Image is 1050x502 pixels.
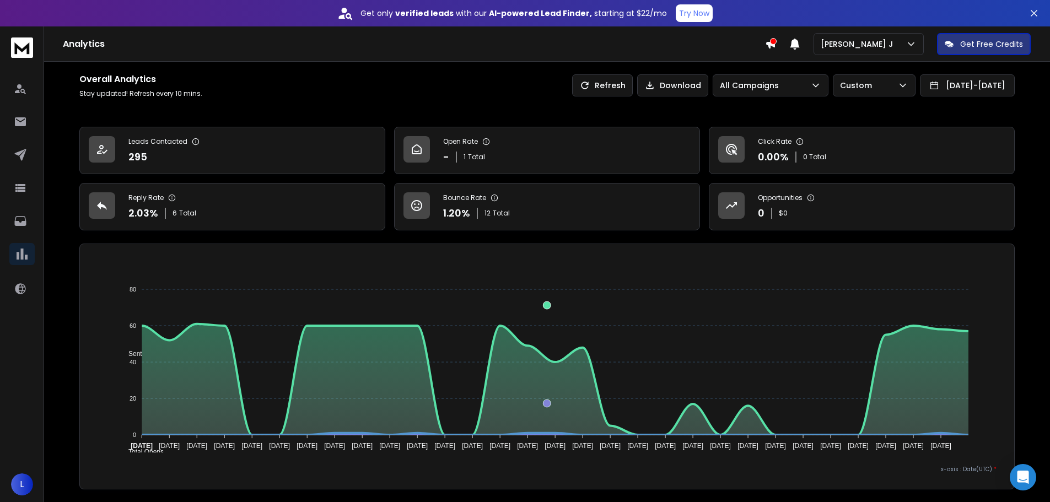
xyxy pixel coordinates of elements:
tspan: [DATE] [710,442,731,450]
span: Total [493,209,510,218]
button: Get Free Credits [937,33,1031,55]
strong: verified leads [395,8,454,19]
tspan: [DATE] [517,442,538,450]
span: Total [468,153,485,161]
tspan: 60 [130,322,136,329]
p: 0.00 % [758,149,789,165]
tspan: [DATE] [600,442,621,450]
button: [DATE]-[DATE] [920,74,1015,96]
a: Click Rate0.00%0 Total [709,127,1015,174]
span: Sent [120,350,142,358]
a: Reply Rate2.03%6Total [79,183,385,230]
tspan: [DATE] [682,442,703,450]
tspan: [DATE] [407,442,428,450]
span: Total Opens [120,448,164,456]
div: Open Intercom Messenger [1010,464,1036,490]
tspan: [DATE] [269,442,290,450]
tspan: [DATE] [379,442,400,450]
tspan: [DATE] [241,442,262,450]
a: Open Rate-1Total [394,127,700,174]
tspan: [DATE] [545,442,566,450]
tspan: [DATE] [324,442,345,450]
button: Refresh [572,74,633,96]
a: Bounce Rate1.20%12Total [394,183,700,230]
tspan: [DATE] [655,442,676,450]
tspan: 80 [130,286,136,293]
p: $ 0 [779,209,788,218]
p: Get only with our starting at $22/mo [360,8,667,19]
tspan: [DATE] [489,442,510,450]
p: Stay updated! Refresh every 10 mins. [79,89,202,98]
tspan: [DATE] [434,442,455,450]
button: L [11,473,33,495]
tspan: [DATE] [627,442,648,450]
tspan: [DATE] [352,442,373,450]
strong: AI-powered Lead Finder, [489,8,592,19]
tspan: [DATE] [737,442,758,450]
p: Custom [840,80,876,91]
p: 2.03 % [128,206,158,221]
tspan: 20 [130,395,136,402]
p: [PERSON_NAME] J [821,39,897,50]
p: 0 Total [803,153,826,161]
p: All Campaigns [720,80,783,91]
a: Opportunities0$0 [709,183,1015,230]
span: 1 [464,153,466,161]
tspan: [DATE] [131,442,153,450]
tspan: [DATE] [903,442,924,450]
span: Total [179,209,196,218]
tspan: [DATE] [930,442,951,450]
tspan: [DATE] [297,442,317,450]
p: Download [660,80,701,91]
p: Leads Contacted [128,137,187,146]
p: Open Rate [443,137,478,146]
tspan: [DATE] [214,442,235,450]
tspan: [DATE] [572,442,593,450]
p: 295 [128,149,147,165]
tspan: [DATE] [159,442,180,450]
img: logo [11,37,33,58]
p: Bounce Rate [443,193,486,202]
tspan: 0 [133,431,136,438]
tspan: [DATE] [820,442,841,450]
tspan: [DATE] [765,442,786,450]
tspan: [DATE] [875,442,896,450]
button: Download [637,74,708,96]
p: Click Rate [758,137,791,146]
span: 12 [484,209,491,218]
span: 6 [173,209,177,218]
a: Leads Contacted295 [79,127,385,174]
p: - [443,149,449,165]
p: Refresh [595,80,626,91]
p: x-axis : Date(UTC) [98,465,997,473]
tspan: [DATE] [848,442,869,450]
p: Try Now [679,8,709,19]
h1: Analytics [63,37,765,51]
tspan: [DATE] [186,442,207,450]
p: Opportunities [758,193,803,202]
tspan: [DATE] [793,442,814,450]
p: 0 [758,206,764,221]
h1: Overall Analytics [79,73,202,86]
tspan: 40 [130,359,136,365]
p: Reply Rate [128,193,164,202]
button: Try Now [676,4,713,22]
tspan: [DATE] [462,442,483,450]
p: 1.20 % [443,206,470,221]
p: Get Free Credits [960,39,1023,50]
